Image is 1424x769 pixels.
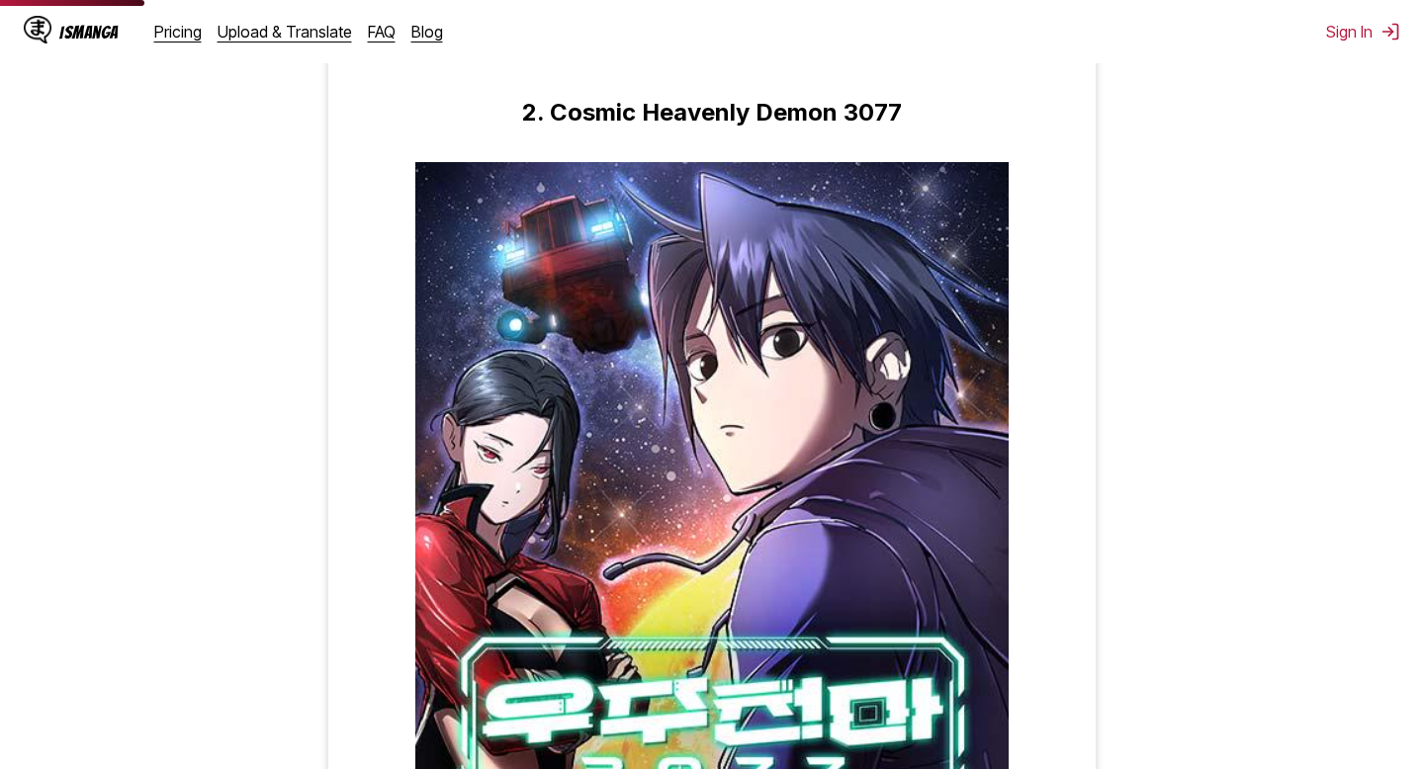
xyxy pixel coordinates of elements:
[522,98,902,127] h1: 2. Cosmic Heavenly Demon 3077
[24,16,154,47] a: IsManga LogoIsManga
[154,22,202,42] a: Pricing
[368,22,396,42] a: FAQ
[1380,22,1400,42] img: Sign out
[1326,22,1400,42] button: Sign In
[218,22,352,42] a: Upload & Translate
[59,23,119,42] div: IsManga
[24,16,51,43] img: IsManga Logo
[411,22,443,42] a: Blog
